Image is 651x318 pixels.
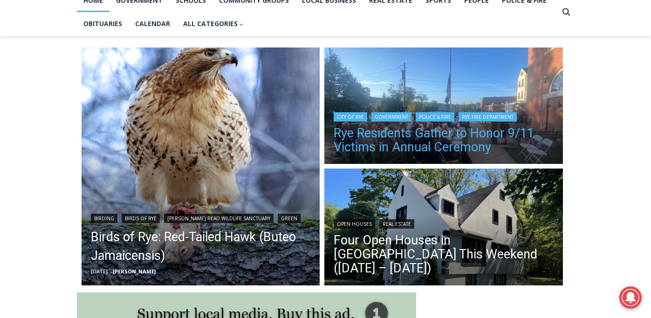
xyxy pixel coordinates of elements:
[91,214,117,223] a: Birding
[3,96,91,131] span: Open Tues. - Sun. [PHONE_NUMBER]
[96,58,137,111] div: Located at [STREET_ADDRESS][PERSON_NAME]
[244,93,432,114] span: Intern @ [DOMAIN_NAME]
[0,93,139,116] a: [PERSON_NAME] Read Sanctuary Fall Fest: [DATE]
[7,94,124,115] h4: [PERSON_NAME] Read Sanctuary Fall Fest: [DATE]
[104,79,107,88] div: /
[98,79,102,88] div: 4
[324,47,563,167] img: (PHOTO: The City of Rye's annual September 11th Commemoration Ceremony on Thursday, September 11,...
[371,112,411,122] a: Government
[334,217,554,229] div: |
[129,12,177,35] a: Calendar
[379,219,414,229] a: Real Estate
[98,27,125,76] div: Live Music
[324,47,563,167] a: Read More Rye Residents Gather to Honor 9/11 Victims in Annual Ceremony
[324,169,563,288] img: 506 Midland Avenue, Rye
[91,228,311,265] a: Birds of Rye: Red-Tailed Hawk (Buteo Jamaicensis)
[278,214,301,223] a: Green
[224,90,452,116] a: Intern @ [DOMAIN_NAME]
[113,268,156,275] a: [PERSON_NAME]
[558,4,575,20] button: View Search Form
[91,212,311,223] div: | | |
[77,12,129,35] a: Obituaries
[334,110,554,122] div: | | |
[334,112,367,122] a: City of Rye
[82,47,320,286] a: Read More Birds of Rye: Red-Tailed Hawk (Buteo Jamaicensis)
[0,94,94,116] a: Open Tues. - Sun. [PHONE_NUMBER]
[110,268,113,275] span: –
[459,112,517,122] a: Rye Fire Department
[177,12,251,35] button: Child menu of All Categories
[164,214,274,223] a: [PERSON_NAME] Read Wildlife Sanctuary
[91,268,108,275] time: [DATE]
[334,233,554,275] a: Four Open Houses in [GEOGRAPHIC_DATA] This Weekend ([DATE] – [DATE])
[416,112,454,122] a: Police & Fire
[122,214,160,223] a: Birds of Rye
[109,79,113,88] div: 6
[334,126,554,154] a: Rye Residents Gather to Honor 9/11 Victims in Annual Ceremony
[82,47,320,286] img: (PHOTO: Red-Tailed Hawk (Buteo Jamaicensis) at the Edith G. Read Wildlife Sanctuary in Rye, New Y...
[324,169,563,288] a: Read More Four Open Houses in Rye This Weekend (September 13 – 14)
[235,0,440,90] div: "The first chef I interviewed talked about coming to [GEOGRAPHIC_DATA] from [GEOGRAPHIC_DATA] in ...
[334,219,375,229] a: Open Houses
